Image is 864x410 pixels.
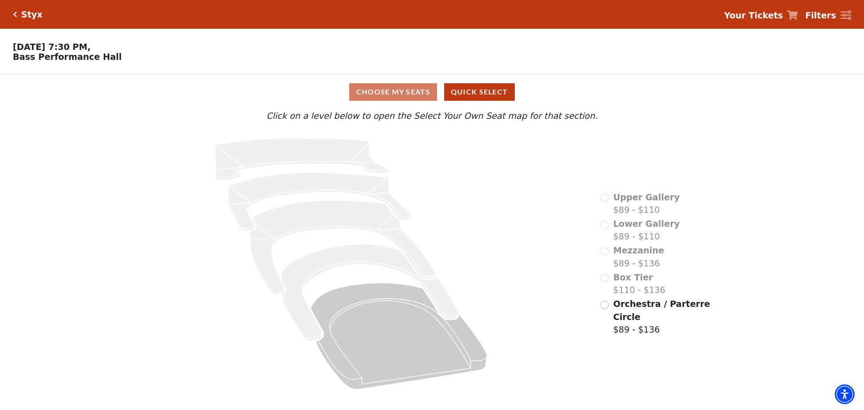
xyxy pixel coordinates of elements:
span: Box Tier [613,272,653,282]
path: Lower Gallery - Seats Available: 0 [229,172,413,231]
div: Accessibility Menu [835,384,855,404]
span: Lower Gallery [613,219,680,229]
button: Quick Select [444,83,515,101]
span: Orchestra / Parterre Circle [613,299,710,322]
input: Orchestra / Parterre Circle$89 - $136 [600,301,609,309]
a: Filters [805,9,851,22]
path: Orchestra / Parterre Circle - Seats Available: 246 [311,283,487,389]
label: $89 - $110 [613,217,680,243]
span: Mezzanine [613,245,664,255]
span: Upper Gallery [613,192,680,202]
h5: Styx [21,9,42,20]
label: $89 - $136 [613,297,711,336]
a: Your Tickets [724,9,798,22]
strong: Filters [805,10,836,20]
label: $89 - $136 [613,244,664,270]
a: Click here to go back to filters [13,11,17,18]
p: Click on a level below to open the Select Your Own Seat map for that section. [114,109,750,122]
label: $110 - $136 [613,271,666,297]
path: Upper Gallery - Seats Available: 0 [215,138,389,180]
label: $89 - $110 [613,191,680,216]
strong: Your Tickets [724,10,783,20]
